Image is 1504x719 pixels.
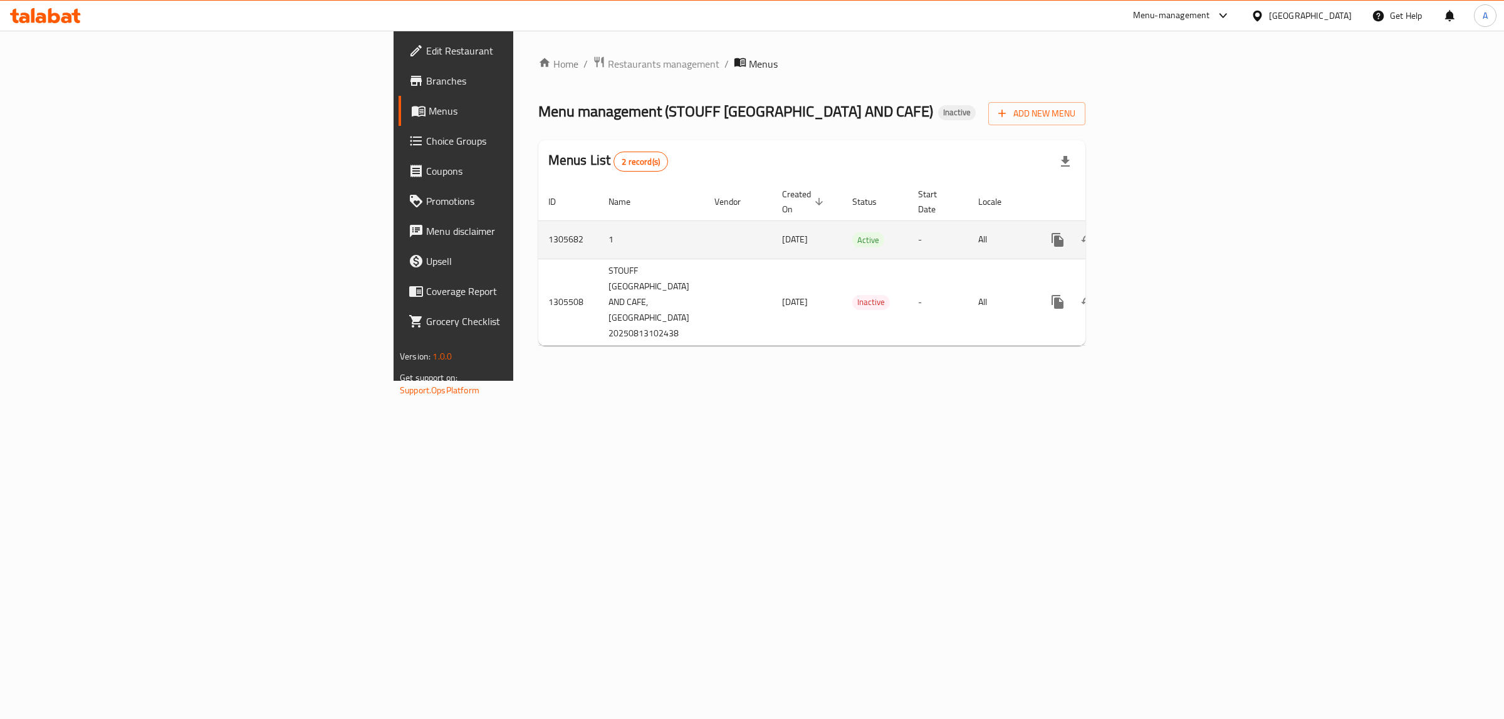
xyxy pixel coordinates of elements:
[426,163,635,178] span: Coupons
[908,220,968,259] td: -
[1050,147,1080,177] div: Export file
[400,370,457,386] span: Get support on:
[538,183,1173,346] table: enhanced table
[852,194,893,209] span: Status
[399,216,645,246] a: Menu disclaimer
[426,254,635,269] span: Upsell
[998,106,1075,122] span: Add New Menu
[426,224,635,239] span: Menu disclaimer
[426,194,635,209] span: Promotions
[614,152,668,172] div: Total records count
[1073,287,1103,317] button: Change Status
[749,56,778,71] span: Menus
[400,348,431,365] span: Version:
[968,259,1033,345] td: All
[399,246,645,276] a: Upsell
[1043,225,1073,255] button: more
[938,105,976,120] div: Inactive
[1043,287,1073,317] button: more
[782,294,808,310] span: [DATE]
[968,220,1033,259] td: All
[399,186,645,216] a: Promotions
[724,56,729,71] li: /
[399,156,645,186] a: Coupons
[399,36,645,66] a: Edit Restaurant
[614,156,667,168] span: 2 record(s)
[399,96,645,126] a: Menus
[1483,9,1488,23] span: A
[1133,8,1210,23] div: Menu-management
[988,102,1085,125] button: Add New Menu
[1269,9,1352,23] div: [GEOGRAPHIC_DATA]
[593,56,719,72] a: Restaurants management
[548,194,572,209] span: ID
[782,231,808,247] span: [DATE]
[426,43,635,58] span: Edit Restaurant
[782,187,827,217] span: Created On
[426,73,635,88] span: Branches
[399,306,645,336] a: Grocery Checklist
[598,220,704,259] td: 1
[608,194,647,209] span: Name
[538,97,933,125] span: Menu management ( STOUFF [GEOGRAPHIC_DATA] AND CAFE )
[399,66,645,96] a: Branches
[608,56,719,71] span: Restaurants management
[598,259,704,345] td: STOUFF [GEOGRAPHIC_DATA] AND CAFE,[GEOGRAPHIC_DATA] 20250813102438
[852,233,884,247] span: Active
[852,232,884,247] div: Active
[429,103,635,118] span: Menus
[908,259,968,345] td: -
[426,284,635,299] span: Coverage Report
[399,276,645,306] a: Coverage Report
[852,295,890,309] span: Inactive
[538,56,1085,72] nav: breadcrumb
[426,133,635,148] span: Choice Groups
[426,314,635,329] span: Grocery Checklist
[918,187,953,217] span: Start Date
[400,382,479,398] a: Support.OpsPlatform
[714,194,757,209] span: Vendor
[432,348,452,365] span: 1.0.0
[938,107,976,118] span: Inactive
[399,126,645,156] a: Choice Groups
[548,151,668,172] h2: Menus List
[1033,183,1173,221] th: Actions
[978,194,1018,209] span: Locale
